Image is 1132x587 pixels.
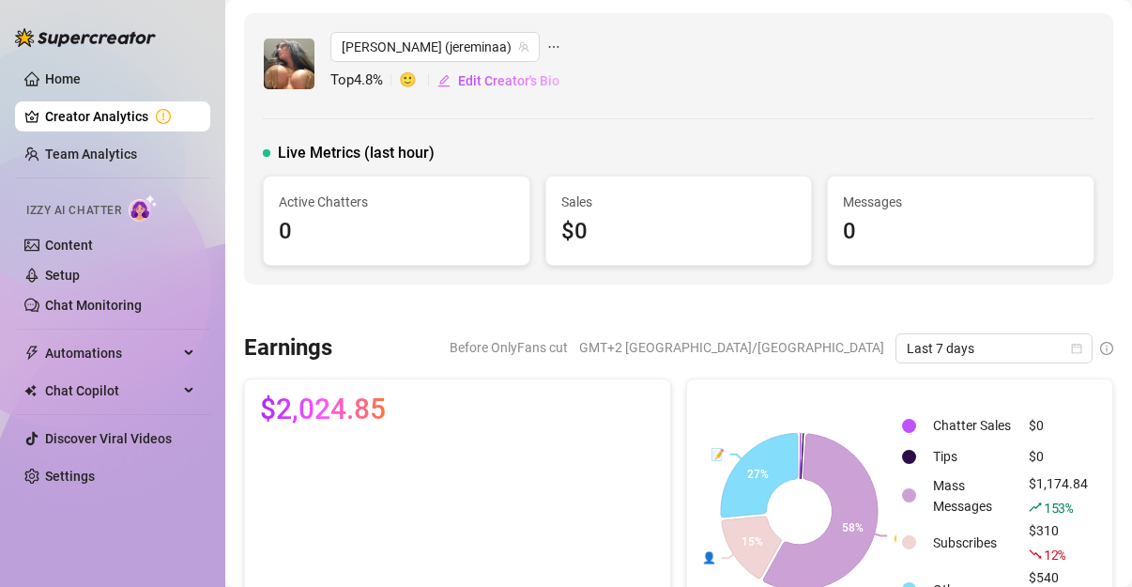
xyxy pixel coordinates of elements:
[278,142,435,164] span: Live Metrics (last hour)
[925,442,1020,471] td: Tips
[244,333,332,363] h3: Earnings
[330,70,399,92] span: Top 4.8 %
[129,194,158,222] img: AI Chatter
[1068,523,1113,568] iframe: Intercom live chat
[1029,446,1088,467] div: $0
[450,333,568,362] span: Before OnlyFans cut
[1029,473,1088,518] div: $1,174.84
[547,32,560,62] span: ellipsis
[436,66,560,96] button: Edit Creator's Bio
[925,520,1020,565] td: Subscribes
[711,447,725,461] text: 📝
[1029,415,1088,436] div: $0
[279,192,514,212] span: Active Chatters
[702,550,716,564] text: 👤
[518,41,529,53] span: team
[24,384,37,397] img: Chat Copilot
[45,376,178,406] span: Chat Copilot
[24,346,39,361] span: thunderbolt
[561,192,797,212] span: Sales
[342,33,528,61] span: Mina (jereminaa)
[45,338,178,368] span: Automations
[45,268,80,283] a: Setup
[1071,343,1082,354] span: calendar
[894,529,908,543] text: 💰
[45,238,93,253] a: Content
[1029,548,1042,561] span: fall
[907,334,1081,363] span: Last 7 days
[45,101,195,131] a: Creator Analytics exclamation-circle
[15,28,156,47] img: logo-BBDzfeDw.svg
[26,202,121,220] span: Izzy AI Chatter
[1029,501,1042,514] span: rise
[925,473,1020,518] td: Mass Messages
[45,147,137,162] a: Team Analytics
[1044,499,1073,517] span: 153 %
[437,74,451,87] span: edit
[561,214,797,250] div: $0
[45,469,95,484] a: Settings
[925,411,1020,440] td: Chatter Sales
[843,214,1078,250] div: 0
[843,192,1078,212] span: Messages
[399,70,436,92] span: 🙂
[45,298,142,313] a: Chat Monitoring
[260,394,386,425] span: $2,024.85
[264,39,314,89] img: Mina
[1044,546,1065,564] span: 12 %
[279,214,514,250] div: 0
[579,333,884,362] span: GMT+2 [GEOGRAPHIC_DATA]/[GEOGRAPHIC_DATA]
[458,73,559,88] span: Edit Creator's Bio
[45,71,81,86] a: Home
[45,431,172,446] a: Discover Viral Videos
[1029,520,1088,565] div: $310
[1100,342,1113,355] span: info-circle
